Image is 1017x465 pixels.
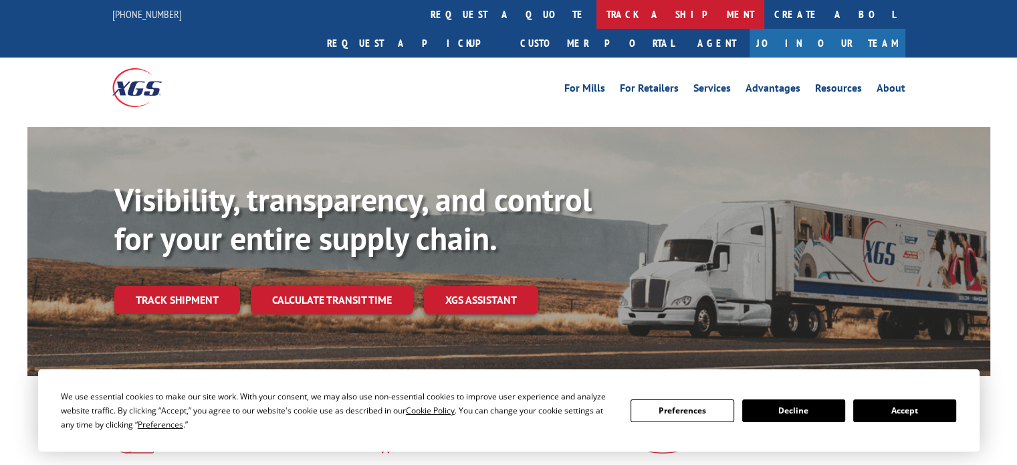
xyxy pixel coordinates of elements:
span: Cookie Policy [406,405,455,416]
a: Request a pickup [317,29,510,58]
a: [PHONE_NUMBER] [112,7,182,21]
a: Resources [815,83,862,98]
a: Agent [684,29,750,58]
a: Advantages [746,83,800,98]
a: Track shipment [114,286,240,314]
div: We use essential cookies to make our site work. With your consent, we may also use non-essential ... [61,389,614,432]
a: Calculate transit time [251,286,413,314]
a: Services [693,83,731,98]
b: Visibility, transparency, and control for your entire supply chain. [114,179,592,259]
a: For Retailers [620,83,679,98]
button: Preferences [631,399,733,422]
button: Decline [742,399,845,422]
div: Cookie Consent Prompt [38,369,980,452]
a: For Mills [564,83,605,98]
a: Join Our Team [750,29,905,58]
button: Accept [853,399,956,422]
a: About [877,83,905,98]
a: XGS ASSISTANT [424,286,538,314]
a: Customer Portal [510,29,684,58]
span: Preferences [138,419,183,430]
